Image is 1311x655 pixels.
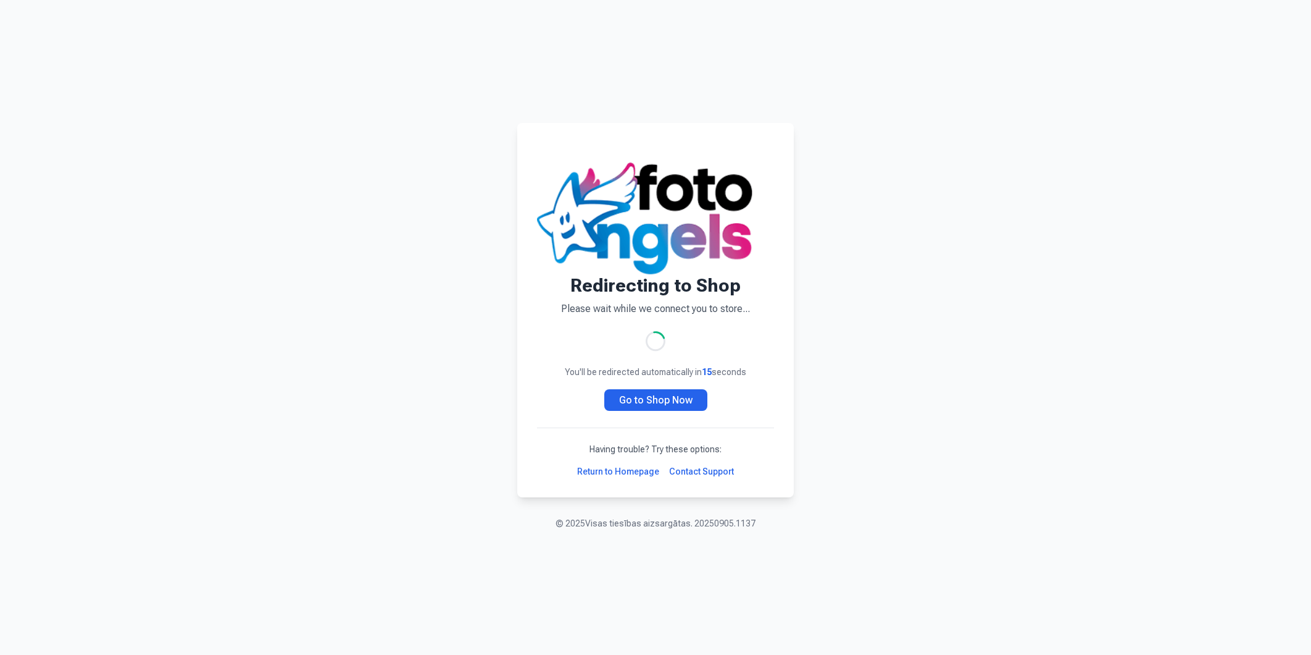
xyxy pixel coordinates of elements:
p: Having trouble? Try these options: [537,443,774,455]
a: Contact Support [669,465,734,478]
p: You'll be redirected automatically in seconds [537,366,774,378]
a: Go to Shop Now [604,389,707,411]
span: 15 [702,367,712,377]
p: © 2025 Visas tiesības aizsargātas. 20250905.1137 [556,517,755,530]
a: Return to Homepage [577,465,659,478]
p: Please wait while we connect you to store... [537,302,774,316]
h1: Redirecting to Shop [537,274,774,297]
